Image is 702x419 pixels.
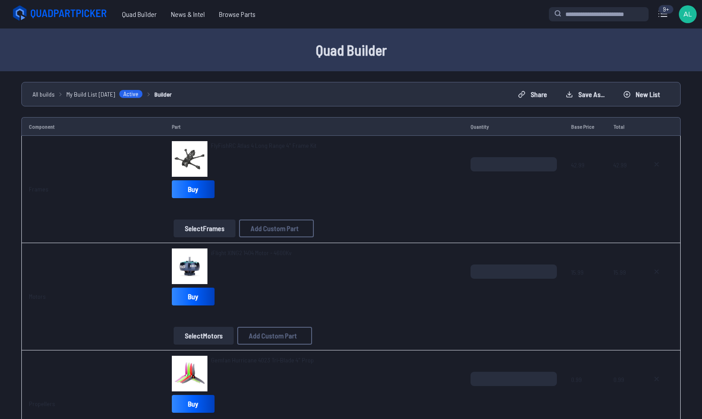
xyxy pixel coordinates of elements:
a: Motors [29,293,46,300]
button: SelectFrames [174,220,235,237]
a: Quad Builder [115,5,164,23]
span: My Build List [DATE] [66,89,115,99]
a: Buy [172,395,215,413]
span: 15.99 [613,264,631,307]
td: Quantity [463,117,564,136]
td: Total [606,117,638,136]
span: 0.99 [613,372,631,415]
a: Builder [154,89,172,99]
span: FlyFishRC Atlas 4 Long Range 4" Frame Kit [211,142,317,149]
span: iFlight XING2 1404 Motor - 4600Kv [211,249,292,256]
a: Browse Parts [212,5,263,23]
span: 15.99 [571,264,600,307]
span: 42.99 [613,157,631,200]
button: Add Custom Part [237,327,312,345]
td: Base Price [564,117,607,136]
span: Add Custom Part [251,225,299,232]
button: Add Custom Part [239,220,314,237]
span: 0.99 [571,372,600,415]
button: SelectMotors [174,327,234,345]
td: Component [21,117,165,136]
button: Share [511,87,555,102]
a: Propellers [29,400,55,407]
a: Gemfan Hurricane 4023 Tri-Blade 4" Prop [211,356,314,365]
span: Active [119,89,143,98]
span: Add Custom Part [249,332,297,339]
button: New List [616,87,668,102]
a: My Build List [DATE]Active [66,89,143,99]
a: Buy [172,288,215,305]
td: Part [165,117,463,136]
a: All builds [32,89,55,99]
span: Gemfan Hurricane 4023 Tri-Blade 4" Prop [211,356,314,364]
img: image [172,141,207,177]
img: image [172,356,207,391]
button: Save as... [558,87,612,102]
a: SelectMotors [172,327,235,345]
img: User [679,5,697,23]
a: Frames [29,185,49,193]
h1: Quad Builder [66,39,636,61]
img: image [172,248,207,284]
a: Buy [172,180,215,198]
div: 9+ [658,5,674,14]
a: FlyFishRC Atlas 4 Long Range 4" Frame Kit [211,141,317,150]
span: 42.99 [571,157,600,200]
a: SelectFrames [172,220,237,237]
a: News & Intel [164,5,212,23]
a: iFlight XING2 1404 Motor - 4600Kv [211,248,292,257]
